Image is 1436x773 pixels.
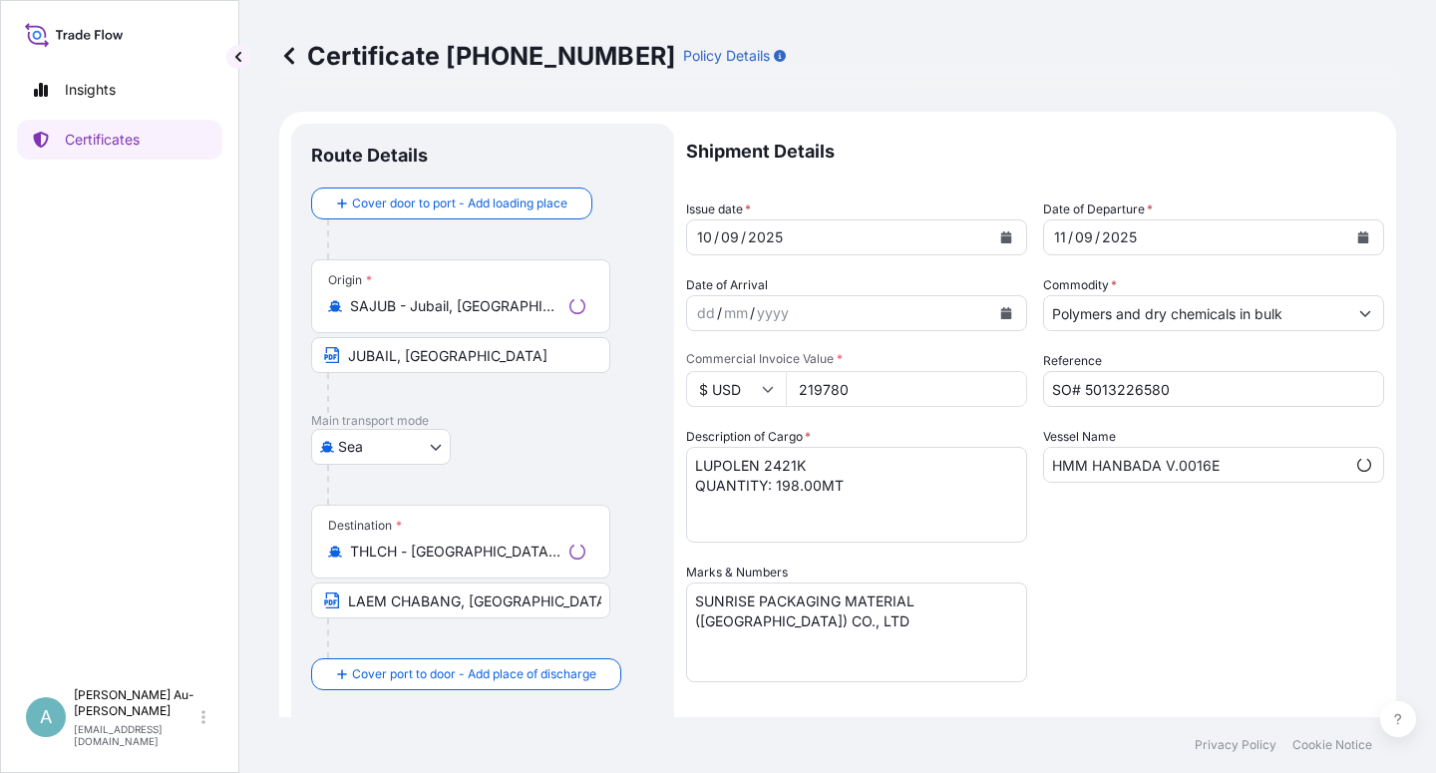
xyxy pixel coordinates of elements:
[311,337,610,373] input: Text to appear on certificate
[1044,295,1347,331] input: Type to search commodity
[755,301,791,325] div: year,
[40,707,52,727] span: A
[1345,446,1383,484] button: Show suggestions
[338,437,363,457] span: Sea
[686,563,788,582] label: Marks & Numbers
[65,80,116,100] p: Insights
[569,298,585,314] div: Loading
[686,275,768,295] span: Date of Arrival
[1292,737,1372,753] a: Cookie Notice
[1195,737,1276,753] a: Privacy Policy
[686,427,811,447] label: Description of Cargo
[1347,295,1383,331] button: Show suggestions
[1043,275,1117,295] label: Commodity
[352,664,596,684] span: Cover port to door - Add place of discharge
[74,723,197,747] p: [EMAIL_ADDRESS][DOMAIN_NAME]
[74,687,197,719] p: [PERSON_NAME] Au-[PERSON_NAME]
[1043,351,1102,371] label: Reference
[1100,225,1139,249] div: year,
[990,297,1022,329] button: Calendar
[311,144,428,168] p: Route Details
[1073,225,1095,249] div: month,
[311,658,621,690] button: Cover port to door - Add place of discharge
[741,225,746,249] div: /
[686,447,1027,543] textarea: LUPOLEN 2421K QUANTITY: 198.00MT
[686,124,1384,180] p: Shipment Details
[279,40,675,72] p: Certificate [PHONE_NUMBER]
[17,120,222,160] a: Certificates
[569,544,585,560] div: Loading
[683,46,770,66] p: Policy Details
[1095,225,1100,249] div: /
[746,225,785,249] div: year,
[311,582,610,618] input: Text to appear on certificate
[328,518,402,534] div: Destination
[786,371,1027,407] input: Enter amount
[328,272,372,288] div: Origin
[350,296,561,316] input: Origin
[686,582,1027,682] textarea: SUNRISE PACKAGING MATERIAL ([GEOGRAPHIC_DATA]) CO., LTD
[1043,371,1384,407] input: Enter booking reference
[1068,225,1073,249] div: /
[686,351,1027,367] span: Commercial Invoice Value
[990,221,1022,253] button: Calendar
[719,225,741,249] div: month,
[714,225,719,249] div: /
[1043,199,1153,219] span: Date of Departure
[717,301,722,325] div: /
[350,542,561,562] input: Destination
[686,199,751,219] span: Issue date
[311,413,654,429] p: Main transport mode
[695,301,717,325] div: day,
[695,225,714,249] div: day,
[65,130,140,150] p: Certificates
[1044,447,1345,483] input: Type to search vessel name or IMO
[1052,225,1068,249] div: day,
[311,429,451,465] button: Select transport
[1043,427,1116,447] label: Vessel Name
[1347,221,1379,253] button: Calendar
[750,301,755,325] div: /
[311,188,592,219] button: Cover door to port - Add loading place
[352,193,567,213] span: Cover door to port - Add loading place
[17,70,222,110] a: Insights
[722,301,750,325] div: month,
